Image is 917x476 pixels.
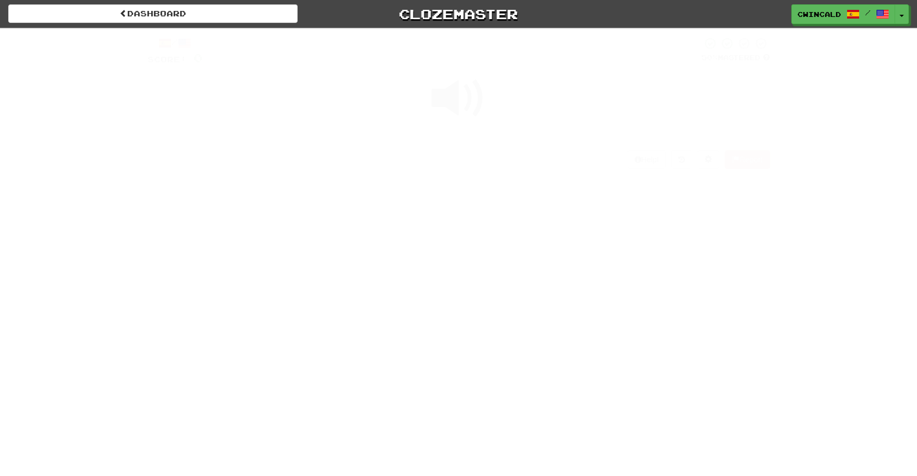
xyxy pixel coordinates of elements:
span: 0 [193,51,203,64]
a: Clozemaster [314,4,604,23]
a: Dashboard [8,4,298,23]
div: / [147,37,203,50]
span: cwincald [797,9,841,19]
span: 50 % [701,53,718,62]
button: Report [725,150,770,169]
button: Help! [628,150,666,169]
a: cwincald / [791,4,895,24]
div: Mastered [701,53,770,63]
button: Round history (alt+y) [671,150,692,169]
span: Score: [147,55,187,64]
span: / [865,9,871,16]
